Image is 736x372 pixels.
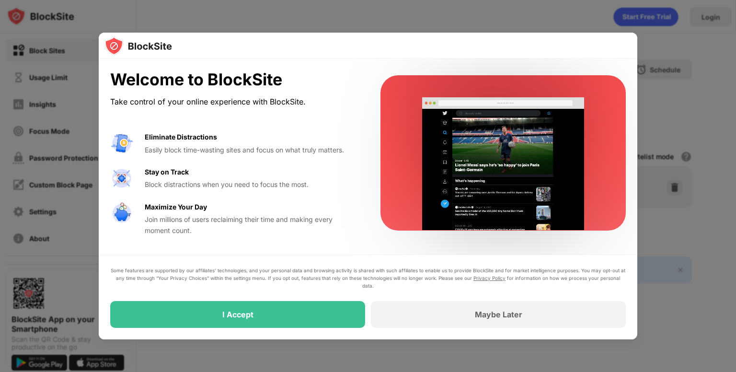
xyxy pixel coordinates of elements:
[145,202,207,212] div: Maximize Your Day
[145,214,357,236] div: Join millions of users reclaiming their time and making every moment count.
[222,310,253,319] div: I Accept
[104,36,172,56] img: logo-blocksite.svg
[145,132,217,142] div: Eliminate Distractions
[145,179,357,190] div: Block distractions when you need to focus the most.
[145,145,357,155] div: Easily block time-wasting sites and focus on what truly matters.
[110,202,133,225] img: value-safe-time.svg
[145,167,189,177] div: Stay on Track
[473,275,506,281] a: Privacy Policy
[110,70,357,90] div: Welcome to BlockSite
[110,132,133,155] img: value-avoid-distractions.svg
[110,267,626,290] div: Some features are supported by our affiliates’ technologies, and your personal data and browsing ...
[110,95,357,109] div: Take control of your online experience with BlockSite.
[110,167,133,190] img: value-focus.svg
[475,310,522,319] div: Maybe Later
